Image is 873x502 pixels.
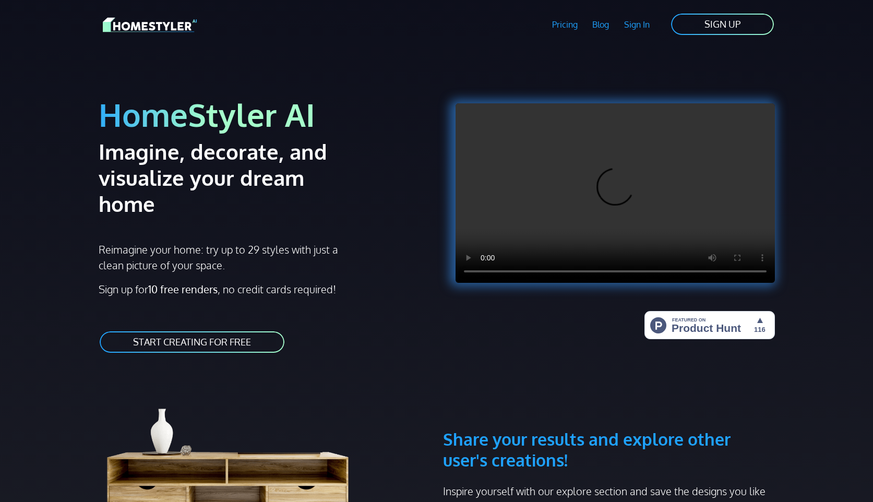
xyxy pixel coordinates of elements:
a: SIGN UP [670,13,775,36]
a: Pricing [544,13,585,37]
p: Reimagine your home: try up to 29 styles with just a clean picture of your space. [99,242,348,273]
img: HomeStyler AI logo [103,16,197,34]
a: Sign In [617,13,657,37]
p: Sign up for , no credit cards required! [99,281,430,297]
h2: Imagine, decorate, and visualize your dream home [99,138,364,217]
h1: HomeStyler AI [99,95,430,134]
a: START CREATING FOR FREE [99,330,285,354]
strong: 10 free renders [148,282,218,296]
a: Blog [585,13,617,37]
h3: Share your results and explore other user's creations! [443,379,775,471]
img: HomeStyler AI - Interior Design Made Easy: One Click to Your Dream Home | Product Hunt [644,311,775,339]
